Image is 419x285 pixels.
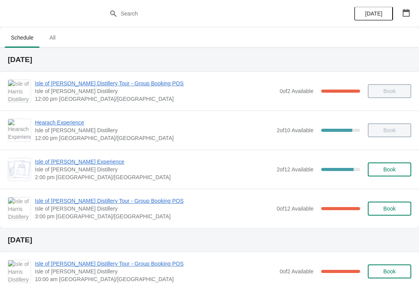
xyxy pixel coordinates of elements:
[354,7,393,21] button: [DATE]
[35,119,273,126] span: Hearach Experience
[8,260,31,283] img: Isle of Harris Distillery Tour - Group Booking POS | Isle of Harris Distillery | 10:00 am Europe/...
[120,7,314,21] input: Search
[8,236,411,244] h2: [DATE]
[35,134,273,142] span: 12:00 pm [GEOGRAPHIC_DATA]/[GEOGRAPHIC_DATA]
[277,166,313,173] span: 2 of 12 Available
[383,206,396,212] span: Book
[35,166,273,173] span: Isle of [PERSON_NAME] Distillery
[365,10,382,17] span: [DATE]
[368,202,411,216] button: Book
[8,56,411,64] h2: [DATE]
[35,205,273,212] span: Isle of [PERSON_NAME] Distillery
[35,95,276,103] span: 12:00 pm [GEOGRAPHIC_DATA]/[GEOGRAPHIC_DATA]
[35,260,276,268] span: Isle of [PERSON_NAME] Distillery Tour - Group Booking POS
[368,162,411,176] button: Book
[35,275,276,283] span: 10:00 am [GEOGRAPHIC_DATA]/[GEOGRAPHIC_DATA]
[8,197,31,220] img: Isle of Harris Distillery Tour - Group Booking POS | Isle of Harris Distillery | 3:00 pm Europe/L...
[35,126,273,134] span: Isle of [PERSON_NAME] Distillery
[383,268,396,275] span: Book
[280,88,313,94] span: 0 of 2 Available
[8,119,31,142] img: Hearach Experience | Isle of Harris Distillery | 12:00 pm Europe/London
[8,80,31,102] img: Isle of Harris Distillery Tour - Group Booking POS | Isle of Harris Distillery | 12:00 pm Europe/...
[35,158,273,166] span: Isle of [PERSON_NAME] Experience
[383,166,396,173] span: Book
[8,160,31,179] img: Isle of Harris Gin Experience | Isle of Harris Distillery | 2:00 pm Europe/London
[35,212,273,220] span: 3:00 pm [GEOGRAPHIC_DATA]/[GEOGRAPHIC_DATA]
[35,197,273,205] span: Isle of [PERSON_NAME] Distillery Tour - Group Booking POS
[277,206,313,212] span: 0 of 12 Available
[35,268,276,275] span: Isle of [PERSON_NAME] Distillery
[277,127,313,133] span: 2 of 10 Available
[368,264,411,278] button: Book
[35,79,276,87] span: Isle of [PERSON_NAME] Distillery Tour - Group Booking POS
[43,31,62,45] span: All
[280,268,313,275] span: 0 of 2 Available
[35,173,273,181] span: 2:00 pm [GEOGRAPHIC_DATA]/[GEOGRAPHIC_DATA]
[35,87,276,95] span: Isle of [PERSON_NAME] Distillery
[5,31,40,45] span: Schedule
